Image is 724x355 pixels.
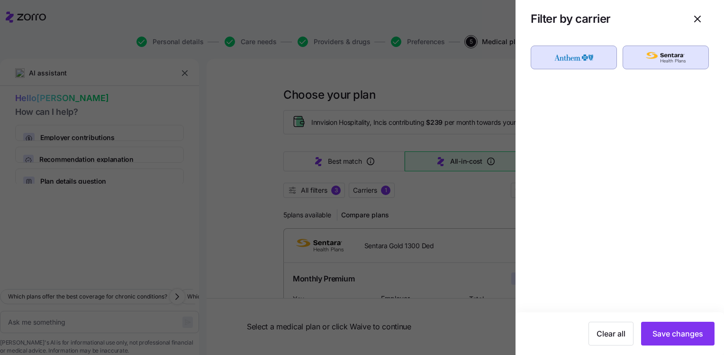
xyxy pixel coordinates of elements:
h1: Filter by carrier [531,11,679,26]
img: Sentara Health Plans [631,48,701,67]
span: Clear all [597,328,625,339]
button: Save changes [641,322,715,346]
button: Clear all [588,322,633,346]
span: Save changes [652,328,703,339]
img: Anthem [539,48,609,67]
